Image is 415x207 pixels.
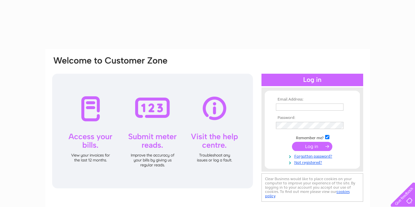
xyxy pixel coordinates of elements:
[292,142,332,151] input: Submit
[274,134,350,141] td: Remember me?
[265,189,350,198] a: cookies policy
[274,116,350,120] th: Password:
[276,153,350,159] a: Forgotten password?
[261,173,363,202] div: Clear Business would like to place cookies on your computer to improve your experience of the sit...
[276,159,350,165] a: Not registered?
[274,97,350,102] th: Email Address:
